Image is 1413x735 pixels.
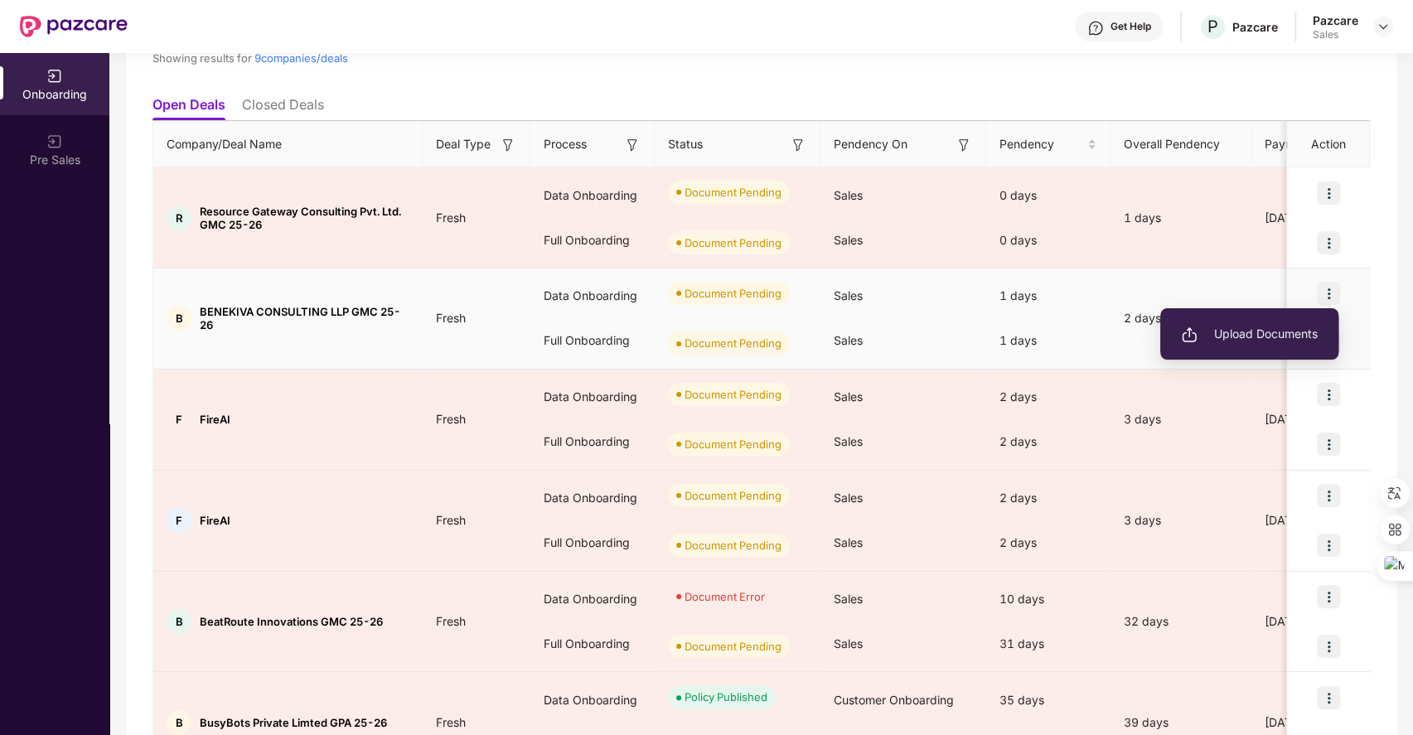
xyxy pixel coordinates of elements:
img: icon [1317,181,1340,205]
div: 39 days [1111,713,1251,732]
div: [DATE] [1251,410,1376,428]
div: Document Pending [685,285,782,302]
th: Pendency [986,122,1111,167]
div: Data Onboarding [530,173,655,218]
div: Pazcare [1232,19,1278,35]
img: icon [1317,433,1340,456]
div: Document Pending [685,235,782,251]
img: svg+xml;base64,PHN2ZyB3aWR0aD0iMjAiIGhlaWdodD0iMjAiIHZpZXdCb3g9IjAgMCAyMCAyMCIgZmlsbD0ibm9uZSIgeG... [1181,326,1198,343]
div: Pazcare [1313,12,1358,28]
span: Status [668,135,703,153]
img: icon [1317,534,1340,557]
span: Pendency [999,135,1084,153]
span: 9 companies/deals [254,51,348,65]
div: Data Onboarding [530,375,655,419]
div: 0 days [986,173,1111,218]
span: Sales [834,233,863,247]
div: 2 days [986,419,1111,464]
div: 1 days [986,273,1111,318]
span: Fresh [423,210,479,225]
div: 1 days [1111,209,1251,227]
span: Pendency On [834,135,907,153]
img: svg+xml;base64,PHN2ZyB3aWR0aD0iMTYiIGhlaWdodD0iMTYiIHZpZXdCb3g9IjAgMCAxNiAxNiIgZmlsbD0ibm9uZSIgeG... [624,137,641,153]
span: P [1207,17,1218,36]
div: B [167,306,191,331]
span: Upload Documents [1181,325,1318,343]
th: Overall Pendency [1111,122,1251,167]
span: Fresh [423,311,479,325]
span: FireAI [200,514,230,527]
span: BeatRoute Innovations GMC 25-26 [200,615,383,628]
img: svg+xml;base64,PHN2ZyBpZD0iRHJvcGRvd24tMzJ4MzIiIHhtbG5zPSJodHRwOi8vd3d3LnczLm9yZy8yMDAwL3N2ZyIgd2... [1377,20,1390,33]
div: F [167,407,191,432]
img: icon [1317,585,1340,608]
span: Fresh [423,715,479,729]
div: 32 days [1111,612,1251,631]
span: Sales [834,288,863,302]
div: Document Pending [685,335,782,351]
img: New Pazcare Logo [20,16,128,37]
div: Full Onboarding [530,419,655,464]
th: Action [1287,122,1370,167]
div: Data Onboarding [530,476,655,520]
span: Resource Gateway Consulting Pvt. Ltd. GMC 25-26 [200,205,409,231]
div: 2 days [1111,309,1251,327]
div: Document Error [685,588,765,605]
span: FireAI [200,413,230,426]
div: Document Pending [685,436,782,452]
span: Sales [834,636,863,650]
span: Sales [834,592,863,606]
span: Sales [834,333,863,347]
div: 2 days [986,476,1111,520]
div: 10 days [986,577,1111,621]
div: 2 days [986,375,1111,419]
img: icon [1317,686,1340,709]
div: [DATE] [1251,511,1376,529]
span: Customer Onboarding [834,693,954,707]
span: Fresh [423,614,479,628]
div: Document Pending [685,386,782,403]
div: Document Pending [685,184,782,201]
img: icon [1317,383,1340,406]
li: Open Deals [152,96,225,120]
div: Showing results for [152,51,1029,65]
img: icon [1317,282,1340,305]
div: Sales [1313,28,1358,41]
img: icon [1317,635,1340,658]
div: Data Onboarding [530,678,655,723]
span: BusyBots Private Limted GPA 25-26 [200,716,387,729]
div: 2 days [986,520,1111,565]
span: Fresh [423,412,479,426]
div: [DATE] [1251,713,1376,732]
div: 0 days [986,218,1111,263]
img: icon [1317,231,1340,254]
img: svg+xml;base64,PHN2ZyB3aWR0aD0iMjAiIGhlaWdodD0iMjAiIHZpZXdCb3g9IjAgMCAyMCAyMCIgZmlsbD0ibm9uZSIgeG... [46,68,63,85]
span: Sales [834,491,863,505]
div: Get Help [1111,20,1151,33]
div: Full Onboarding [530,621,655,666]
span: Deal Type [436,135,491,153]
div: [DATE] [1251,209,1376,227]
span: Fresh [423,513,479,527]
div: Document Pending [685,487,782,504]
th: Payment Done [1251,122,1376,167]
img: svg+xml;base64,PHN2ZyB3aWR0aD0iMjAiIGhlaWdodD0iMjAiIHZpZXdCb3g9IjAgMCAyMCAyMCIgZmlsbD0ibm9uZSIgeG... [46,133,63,150]
div: B [167,609,191,634]
div: F [167,508,191,533]
div: Document Pending [685,537,782,554]
div: Full Onboarding [530,318,655,363]
span: Sales [834,389,863,404]
div: Full Onboarding [530,520,655,565]
span: Sales [834,535,863,549]
div: Document Pending [685,638,782,655]
img: svg+xml;base64,PHN2ZyB3aWR0aD0iMTYiIGhlaWdodD0iMTYiIHZpZXdCb3g9IjAgMCAxNiAxNiIgZmlsbD0ibm9uZSIgeG... [500,137,516,153]
div: 31 days [986,621,1111,666]
div: 3 days [1111,410,1251,428]
span: Sales [834,188,863,202]
img: svg+xml;base64,PHN2ZyB3aWR0aD0iMTYiIGhlaWdodD0iMTYiIHZpZXdCb3g9IjAgMCAxNiAxNiIgZmlsbD0ibm9uZSIgeG... [790,137,806,153]
div: [DATE] [1251,612,1376,631]
img: svg+xml;base64,PHN2ZyBpZD0iSGVscC0zMngzMiIgeG1sbnM9Imh0dHA6Ly93d3cudzMub3JnLzIwMDAvc3ZnIiB3aWR0aD... [1087,20,1104,36]
div: B [167,710,191,735]
div: Policy Published [685,689,767,705]
div: Data Onboarding [530,577,655,621]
